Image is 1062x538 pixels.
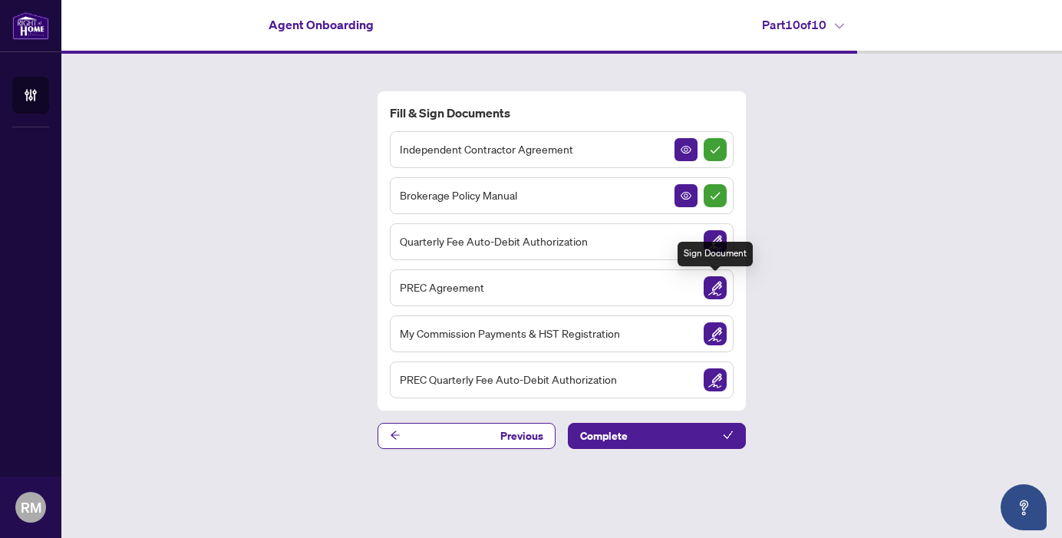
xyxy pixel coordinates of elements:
span: Independent Contractor Agreement [400,140,573,158]
img: Sign Completed [704,184,727,207]
div: Sign Document [678,242,753,266]
h4: Agent Onboarding [269,15,374,34]
img: Sign Document [704,276,727,299]
img: Sign Document [704,230,727,253]
span: View Document [681,190,691,201]
h4: Fill & Sign Documents [390,104,734,122]
span: View Document [681,144,691,155]
span: Brokerage Policy Manual [400,186,517,204]
img: logo [12,12,49,40]
span: arrow-left [390,430,401,441]
span: PREC Quarterly Fee Auto-Debit Authorization [400,371,617,388]
span: Complete [580,424,628,448]
button: Previous [378,423,556,449]
img: Sign Completed [704,138,727,161]
span: check [723,430,734,441]
span: PREC Agreement [400,279,484,296]
h4: Part 10 of 10 [762,15,844,34]
span: Quarterly Fee Auto-Debit Authorization [400,233,588,250]
span: RM [21,497,41,518]
button: Open asap [1001,484,1047,530]
button: Complete [568,423,746,449]
span: My Commission Payments & HST Registration [400,325,620,342]
span: Previous [500,424,543,448]
img: Sign Document [704,322,727,345]
img: Sign Document [704,368,727,391]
